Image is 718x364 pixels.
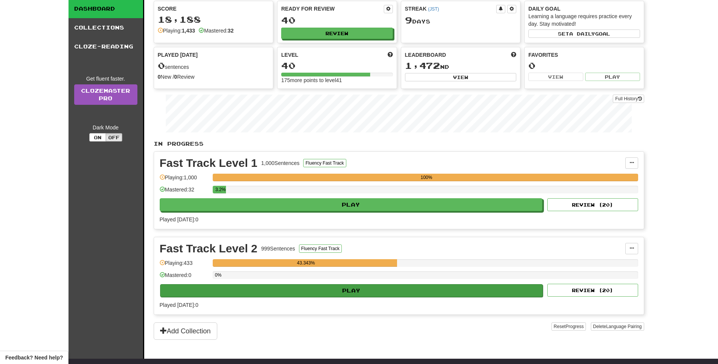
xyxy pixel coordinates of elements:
[89,133,106,142] button: On
[182,28,195,34] strong: 1,433
[215,259,397,267] div: 43.343%
[160,174,209,186] div: Playing: 1,000
[613,95,644,103] button: Full History
[528,73,583,81] button: View
[565,324,584,329] span: Progress
[405,61,517,71] div: nd
[160,157,258,169] div: Fast Track Level 1
[551,322,586,331] button: ResetProgress
[160,198,543,211] button: Play
[528,30,640,38] button: Seta dailygoal
[160,302,198,308] span: Played [DATE]: 0
[281,76,393,84] div: 175 more points to level 41
[569,31,595,36] span: a daily
[160,243,258,254] div: Fast Track Level 2
[281,16,393,25] div: 40
[158,74,161,80] strong: 0
[405,60,440,71] span: 1,472
[215,174,638,181] div: 100%
[405,15,412,25] span: 9
[405,5,497,12] div: Streak
[158,27,195,34] div: Playing:
[69,18,143,37] a: Collections
[547,284,638,297] button: Review (20)
[528,51,640,59] div: Favorites
[158,73,269,81] div: New / Review
[261,245,295,252] div: 999 Sentences
[5,354,63,361] span: Open feedback widget
[303,159,346,167] button: Fluency Fast Track
[405,51,446,59] span: Leaderboard
[606,324,642,329] span: Language Pairing
[405,16,517,25] div: Day s
[261,159,299,167] div: 1,000 Sentences
[528,61,640,70] div: 0
[215,186,226,193] div: 3.2%
[547,198,638,211] button: Review (20)
[74,124,137,131] div: Dark Mode
[154,140,644,148] p: In Progress
[281,61,393,70] div: 40
[158,60,165,71] span: 0
[74,75,137,82] div: Get fluent faster.
[281,5,384,12] div: Ready for Review
[158,5,269,12] div: Score
[158,61,269,71] div: sentences
[405,73,517,81] button: View
[528,12,640,28] div: Learning a language requires practice every day. Stay motivated!
[511,51,516,59] span: This week in points, UTC
[428,6,439,12] a: (JST)
[591,322,644,331] button: DeleteLanguage Pairing
[174,74,177,80] strong: 0
[528,5,640,12] div: Daily Goal
[160,186,209,198] div: Mastered: 32
[228,28,234,34] strong: 32
[69,37,143,56] a: Cloze-Reading
[106,133,122,142] button: Off
[281,51,298,59] span: Level
[585,73,640,81] button: Play
[158,15,269,24] div: 18,188
[158,51,198,59] span: Played [DATE]
[74,84,137,105] a: ClozemasterPro
[160,284,543,297] button: Play
[160,259,209,272] div: Playing: 433
[388,51,393,59] span: Score more points to level up
[154,322,217,340] button: Add Collection
[299,244,342,253] button: Fluency Fast Track
[160,216,198,222] span: Played [DATE]: 0
[281,28,393,39] button: Review
[160,271,209,284] div: Mastered: 0
[199,27,234,34] div: Mastered:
